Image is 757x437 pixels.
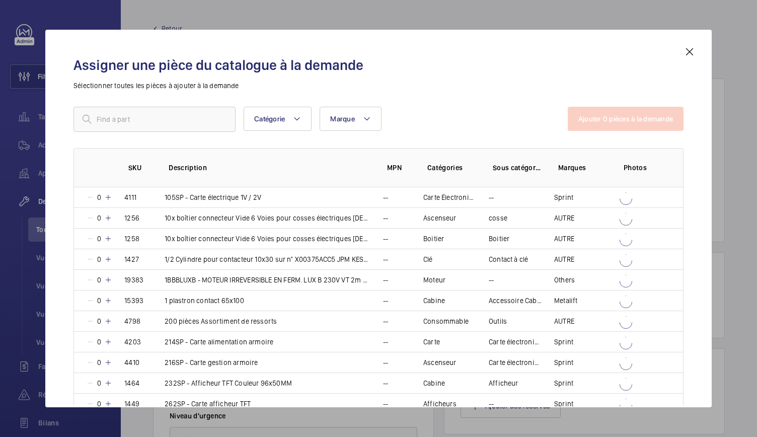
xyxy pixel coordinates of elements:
[165,234,371,244] p: 10x boîtier connecteur Vide 6 Voies pour cosses électriques [DEMOGRAPHIC_DATA] 6.3mm
[554,254,574,264] p: AUTRE
[489,337,542,347] p: Carte électronique
[554,192,573,202] p: Sprint
[165,254,371,264] p: 1/2 Cylindre pour contacteur 10x30 sur n° X00375ACC5 JPM KESO 200S OMEGA
[423,357,457,368] p: Ascenseur
[124,254,139,264] p: 1427
[73,56,684,75] h2: Assigner une pièce du catalogue à la demande
[554,316,574,326] p: AUTRE
[124,296,143,306] p: 15393
[383,254,388,264] p: --
[94,296,104,306] p: 0
[124,192,136,202] p: 4111
[493,163,542,173] p: Sous catégories
[124,213,139,223] p: 1256
[624,163,663,173] p: Photos
[554,378,573,388] p: Sprint
[423,399,457,409] p: Afficheurs
[383,296,388,306] p: --
[427,163,477,173] p: Catégories
[423,192,477,202] p: Carte Électronique
[94,357,104,368] p: 0
[554,337,573,347] p: Sprint
[320,107,382,131] button: Marque
[387,163,411,173] p: MPN
[489,213,507,223] p: cosse
[124,378,139,388] p: 1464
[94,337,104,347] p: 0
[383,337,388,347] p: --
[124,234,139,244] p: 1258
[423,296,445,306] p: Cabine
[165,357,258,368] p: 216SP - Carte gestion armoire
[489,296,542,306] p: Accessoire Cabine
[94,316,104,326] p: 0
[94,213,104,223] p: 0
[489,399,494,409] p: --
[165,378,292,388] p: 232SP - Afficheur TFT Couleur 96x50MM
[554,275,575,285] p: Others
[568,107,684,131] button: Ajouter 0 pièces à la demande
[165,337,273,347] p: 214SP - Carte alimentation armoire
[165,275,371,285] p: 1BBBLUXB - MOTEUR IRREVERSIBLE EN FERM. LUX B 230V VT 2m BFT
[128,163,153,173] p: SKU
[554,357,573,368] p: Sprint
[558,163,608,173] p: Marques
[423,275,445,285] p: Moteur
[489,357,542,368] p: Carte électronique
[94,234,104,244] p: 0
[423,316,469,326] p: Consommable
[73,107,236,132] input: Find a part
[383,192,388,202] p: --
[165,192,261,202] p: 105SP - Carte électrique 1V / 2V
[489,378,518,388] p: Afficheur
[489,254,528,264] p: Contact à clé
[423,337,440,347] p: Carte
[169,163,371,173] p: Description
[94,254,104,264] p: 0
[554,399,573,409] p: Sprint
[124,337,141,347] p: 4203
[165,316,277,326] p: 200 pièces Assortiment de ressorts
[124,399,139,409] p: 1449
[383,316,388,326] p: --
[94,275,104,285] p: 0
[489,234,509,244] p: Boitier
[423,213,457,223] p: Ascenseur
[94,399,104,409] p: 0
[165,296,244,306] p: 1 plastron contact 65x100
[489,192,494,202] p: --
[124,357,139,368] p: 4410
[383,275,388,285] p: --
[383,399,388,409] p: --
[165,213,371,223] p: 10x boîtier connecteur Vide 6 Voies pour cosses électriques [DEMOGRAPHIC_DATA] 6.3mm
[330,115,355,123] span: Marque
[489,316,507,326] p: Outils
[94,192,104,202] p: 0
[554,213,574,223] p: AUTRE
[124,275,143,285] p: 19383
[94,378,104,388] p: 0
[254,115,285,123] span: Catégorie
[383,378,388,388] p: --
[73,81,684,91] p: Sélectionner toutes les pièces à ajouter à la demande
[383,234,388,244] p: --
[383,357,388,368] p: --
[554,234,574,244] p: AUTRE
[124,316,140,326] p: 4798
[383,213,388,223] p: --
[423,254,433,264] p: Clé
[423,378,445,388] p: Cabine
[165,399,251,409] p: 262SP - Carte afficheur TFT
[554,296,577,306] p: Metalift
[489,275,494,285] p: --
[244,107,312,131] button: Catégorie
[423,234,444,244] p: Boitier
